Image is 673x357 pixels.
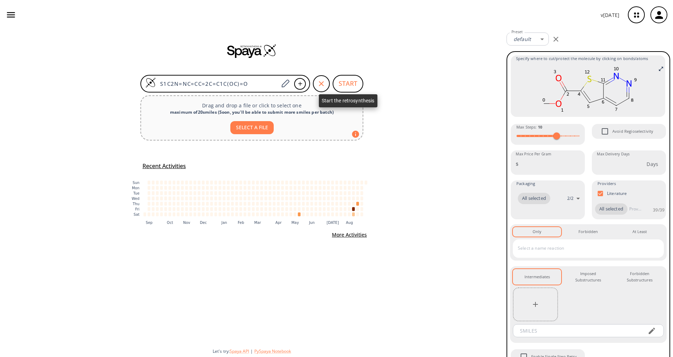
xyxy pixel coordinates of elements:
span: Packaging [516,180,535,187]
button: Only [513,227,561,236]
div: Start the retrosynthesis [319,94,377,107]
text: Mar [254,220,261,224]
text: Apr [275,220,282,224]
text: Sun [133,181,139,185]
img: Logo Spaya [145,77,156,88]
button: Forbidden Substructures [616,269,664,285]
p: Literature [607,190,627,196]
text: [DATE] [327,220,339,224]
svg: Full screen [658,66,664,72]
button: START [333,75,363,93]
div: Forbidden Substructures [621,270,658,284]
text: Nov [183,220,190,224]
button: At Least [616,227,664,236]
span: All selected [518,195,550,202]
p: 2 / 2 [567,195,574,201]
div: Imposed Substructures [570,270,607,284]
div: maximum of 20 smiles ( Soon, you'll be able to submit more smiles per batch ) [147,109,357,115]
g: y-axis tick label [132,181,139,216]
text: Wed [132,197,139,201]
em: default [514,36,531,42]
text: Feb [238,220,244,224]
button: Intermediates [513,269,561,285]
text: Oct [167,220,173,224]
span: Avoid Regioselectivity [598,124,612,139]
p: $ [516,160,519,168]
span: | [249,348,254,354]
div: Let's try: [213,348,501,354]
text: Dec [200,220,207,224]
input: Provider name [627,203,643,215]
text: May [291,220,299,224]
div: Forbidden [578,228,598,235]
img: Spaya logo [227,44,277,58]
g: x-axis tick label [146,220,353,224]
button: SELECT A FILE [230,121,274,134]
svg: S1C2N=NC=CC=2C=C1C(OC)=O [516,65,660,114]
text: Jan [221,220,227,224]
span: Specify where to cut/protect the molecule by clicking on bonds/atoms [516,55,660,62]
text: Sep [146,220,152,224]
span: Avoid Regioselectivity [612,128,653,135]
label: Max Delivery Days [597,151,630,157]
span: Max Steps : [516,124,542,130]
text: Tue [133,191,140,195]
label: Max Price Per Gram [516,151,551,157]
text: Mon [132,186,140,190]
p: Drag and drop a file or click to select one [147,102,357,109]
input: SMILES [515,324,642,337]
text: Aug [346,220,353,224]
strong: 10 [538,124,542,130]
button: PySpaya Notebook [254,348,291,354]
button: Recent Activities [140,160,189,172]
button: Spaya API [230,348,249,354]
span: All selected [595,206,627,213]
text: Fri [135,207,139,211]
div: Intermediates [525,274,550,280]
input: Select a name reaction [516,243,650,254]
input: Enter SMILES [156,80,279,87]
p: 39 / 39 [653,207,665,213]
button: Imposed Substructures [564,269,612,285]
h5: Recent Activities [143,162,186,170]
label: Preset [511,29,523,35]
p: v [DATE] [601,11,619,19]
span: Providers [598,180,616,187]
button: More Activities [329,228,370,242]
div: At Least [632,228,647,235]
text: Thu [132,202,139,206]
button: Forbidden [564,227,612,236]
div: Only [533,228,541,235]
p: Days [647,160,658,168]
text: Sat [134,213,140,216]
text: Jun [309,220,315,224]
